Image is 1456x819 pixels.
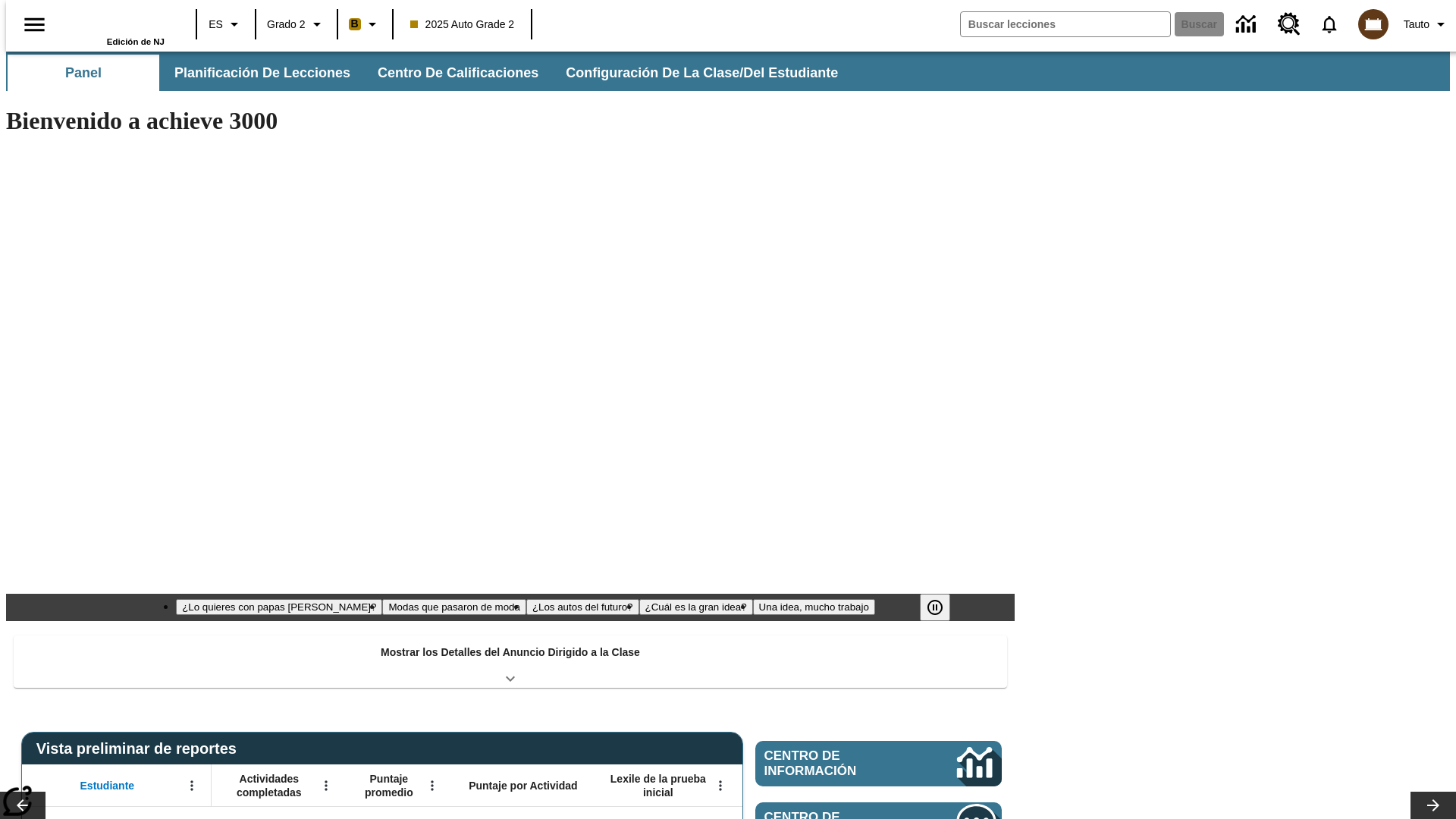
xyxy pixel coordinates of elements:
[1349,5,1398,44] button: Escoja un nuevo avatar
[753,599,875,615] button: Diapositiva 5 Una idea, mucho trabajo
[1398,11,1456,38] button: Perfil/Configuración
[353,772,425,799] span: Puntaje promedio
[219,772,319,799] span: Actividades completadas
[261,11,332,38] button: Grado: Grado 2, Elige un grado
[343,11,388,38] button: Boost El color de la clase es anaranjado claro. Cambiar el color de la clase.
[764,748,906,779] span: Centro de información
[66,5,165,46] div: Portada
[554,55,850,91] button: Configuración de la clase/del estudiante
[1227,4,1269,45] a: Centro de información
[180,774,203,797] button: Abrir menú
[381,645,640,661] p: Mostrar los Detalles del Anuncio Dirigido a la Clase
[1410,792,1456,819] button: Carrusel de lecciones, seguir
[14,635,1007,688] div: Mostrar los Detalles del Anuncio Dirigido a la Clase
[12,2,57,47] button: Abrir el menú lateral
[209,17,223,33] span: ES
[920,594,950,621] button: Pausar
[920,594,965,621] div: Pausar
[526,599,639,615] button: Diapositiva 3 ¿Los autos del futuro?
[6,52,1450,91] div: Subbarra de navegación
[410,17,515,33] span: 2025 Auto Grade 2
[755,741,1002,786] a: Centro de información
[1404,17,1429,33] span: Tauto
[1269,4,1310,45] a: Centro de recursos, Se abrirá en una pestaña nueva.
[1358,9,1389,39] img: avatar image
[80,779,135,792] span: Estudiante
[603,772,714,799] span: Lexile de la prueba inicial
[6,55,852,91] div: Subbarra de navegación
[639,599,753,615] button: Diapositiva 4 ¿Cuál es la gran idea?
[366,55,551,91] button: Centro de calificaciones
[421,774,444,797] button: Abrir menú
[315,774,337,797] button: Abrir menú
[469,779,577,792] span: Puntaje por Actividad
[1310,5,1349,44] a: Notificaciones
[162,55,362,91] button: Planificación de lecciones
[351,14,359,33] span: B
[8,55,159,91] button: Panel
[267,17,306,33] span: Grado 2
[709,774,732,797] button: Abrir menú
[6,107,1015,135] h1: Bienvenido a achieve 3000
[66,7,165,37] a: Portada
[961,12,1170,36] input: Buscar campo
[202,11,250,38] button: Lenguaje: ES, Selecciona un idioma
[382,599,526,615] button: Diapositiva 2 Modas que pasaron de moda
[176,599,382,615] button: Diapositiva 1 ¿Lo quieres con papas fritas?
[36,740,244,758] span: Vista preliminar de reportes
[107,37,165,46] span: Edición de NJ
